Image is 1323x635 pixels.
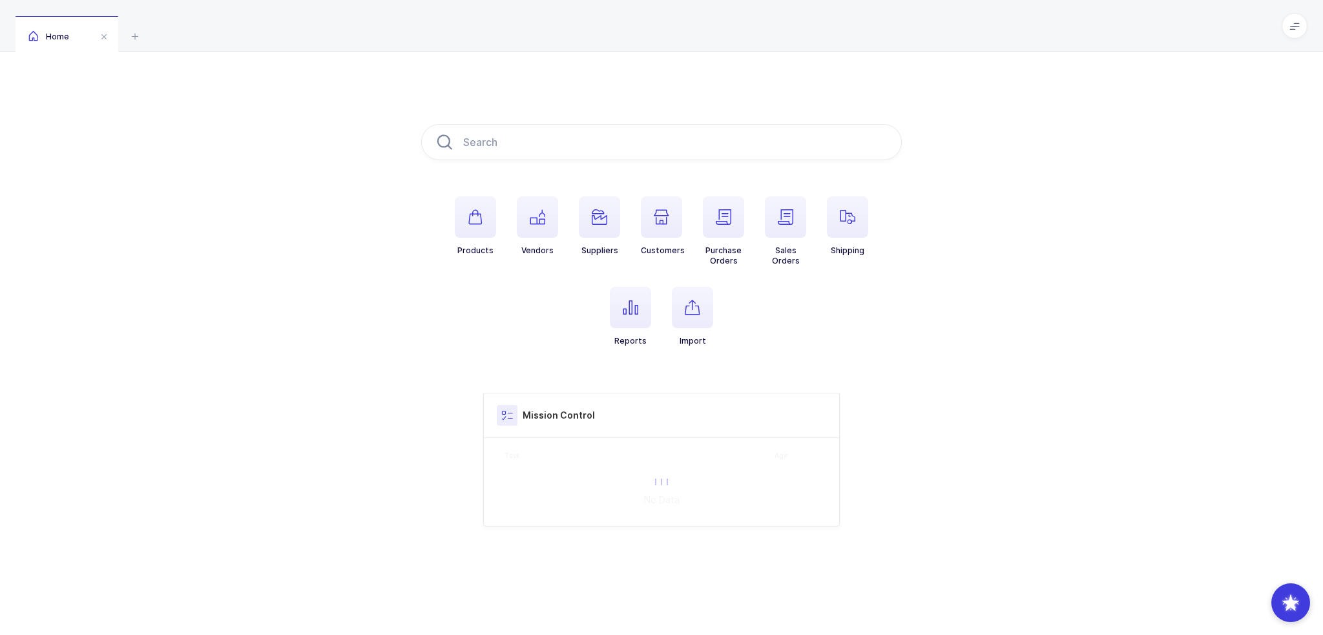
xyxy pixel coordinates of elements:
[28,32,69,41] span: Home
[610,287,651,346] button: Reports
[421,124,902,160] input: Search
[455,196,496,256] button: Products
[641,196,685,256] button: Customers
[703,196,744,266] button: PurchaseOrders
[517,196,558,256] button: Vendors
[523,409,595,422] h3: Mission Control
[579,196,620,256] button: Suppliers
[765,196,806,266] button: SalesOrders
[672,287,713,346] button: Import
[827,196,868,256] button: Shipping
